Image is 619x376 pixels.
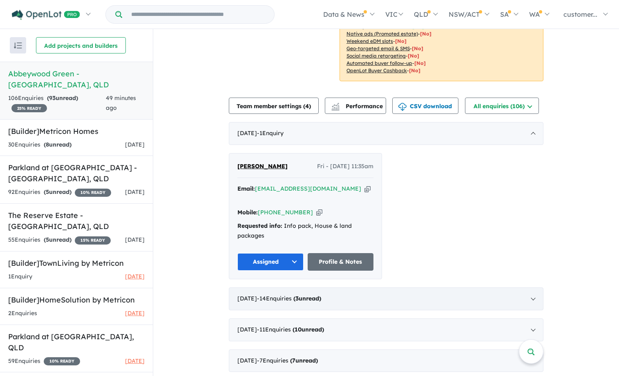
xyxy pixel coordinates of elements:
span: [PERSON_NAME] [237,162,288,170]
span: 25 % READY [11,104,47,112]
div: [DATE] [229,349,543,372]
strong: ( unread) [293,326,324,333]
span: [No] [420,31,431,37]
div: Info pack, House & land packages [237,221,373,241]
img: Openlot PRO Logo White [12,10,80,20]
span: [DATE] [125,236,145,243]
span: 7 [292,357,295,364]
div: [DATE] [229,318,543,341]
strong: Mobile: [237,209,258,216]
span: - 7 Enquir ies [257,357,318,364]
div: 55 Enquir ies [8,235,111,245]
button: All enquiries (106) [465,98,539,114]
div: 2 Enquir ies [8,309,37,318]
div: [DATE] [229,122,543,145]
a: [PHONE_NUMBER] [258,209,313,216]
span: [DATE] [125,188,145,196]
span: 4 [305,102,309,110]
div: 30 Enquir ies [8,140,72,150]
div: [DATE] [229,287,543,310]
u: Automated buyer follow-up [346,60,412,66]
u: Geo-targeted email & SMS [346,45,410,51]
strong: Requested info: [237,222,282,229]
div: 59 Enquir ies [8,356,80,366]
img: bar-chart.svg [331,105,340,111]
span: [DATE] [125,273,145,280]
img: line-chart.svg [332,103,339,107]
span: 93 [49,94,56,102]
div: 106 Enquir ies [8,93,106,113]
strong: ( unread) [44,236,72,243]
strong: ( unread) [293,295,321,302]
button: Performance [325,98,386,114]
span: [DATE] [125,141,145,148]
span: Fri - [DATE] 11:35am [317,162,373,171]
h5: [Builder] HomeSolution by Metricon [8,294,145,305]
button: Add projects and builders [36,37,126,53]
a: [EMAIL_ADDRESS][DOMAIN_NAME] [255,185,361,192]
span: Performance [333,102,383,110]
input: Try estate name, suburb, builder or developer [124,6,273,23]
button: Copy [364,185,371,193]
h5: Parkland at [GEOGRAPHIC_DATA] - [GEOGRAPHIC_DATA] , QLD [8,162,145,184]
span: - 11 Enquir ies [257,326,324,333]
span: 5 [46,236,49,243]
span: [DATE] [125,309,145,317]
img: sort.svg [14,42,22,49]
u: Weekend eDM slots [346,38,393,44]
span: - 1 Enquir y [257,129,284,137]
span: 8 [46,141,49,148]
u: Native ads (Promoted estate) [346,31,418,37]
span: 10 [295,326,302,333]
button: Team member settings (4) [229,98,319,114]
span: [DATE] [125,357,145,365]
span: 10 % READY [44,357,80,365]
h5: Parkland at [GEOGRAPHIC_DATA] , QLD [8,331,145,353]
a: Profile & Notes [308,253,374,271]
h5: [Builder] Metricon Homes [8,126,145,137]
span: 49 minutes ago [106,94,136,111]
span: [No] [395,38,407,44]
span: [No] [409,67,420,73]
strong: ( unread) [44,188,72,196]
span: 10 % READY [75,189,111,197]
strong: ( unread) [290,357,318,364]
button: CSV download [392,98,458,114]
span: 5 [46,188,49,196]
img: download icon [398,103,407,111]
span: 15 % READY [75,236,111,245]
span: [No] [408,53,419,59]
div: 1 Enquir y [8,272,32,282]
h5: Abbeywood Green - [GEOGRAPHIC_DATA] , QLD [8,68,145,90]
h5: [Builder] TownLiving by Metricon [8,258,145,269]
span: - 14 Enquir ies [257,295,321,302]
strong: ( unread) [47,94,78,102]
button: Assigned [237,253,304,271]
span: customer... [563,10,597,18]
button: Copy [316,208,322,217]
u: Social media retargeting [346,53,406,59]
span: [No] [414,60,426,66]
strong: ( unread) [44,141,72,148]
h5: The Reserve Estate - [GEOGRAPHIC_DATA] , QLD [8,210,145,232]
div: 92 Enquir ies [8,187,111,197]
a: [PERSON_NAME] [237,162,288,171]
span: 3 [295,295,299,302]
span: [No] [412,45,423,51]
strong: Email: [237,185,255,192]
u: OpenLot Buyer Cashback [346,67,407,73]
